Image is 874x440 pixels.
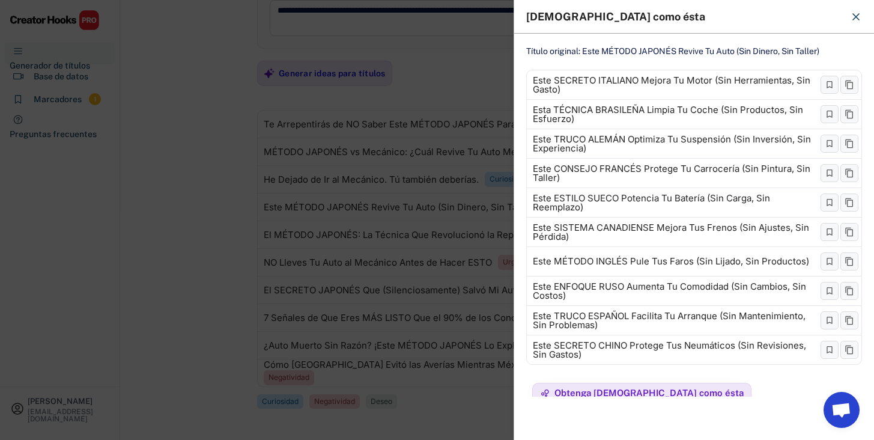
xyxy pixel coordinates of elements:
[533,281,809,301] font: Este ENFOQUE RUSO Aumenta Tu Comodidad (Sin Cambios, Sin Costos)
[533,163,813,183] font: Este CONSEJO FRANCÉS Protege Tu Carrocería (Sin Pintura, Sin Taller)
[533,104,806,124] font: Esta TÉCNICA BRASILEÑA Limpia Tu Coche (Sin Productos, Sin Esfuerzo)
[526,10,705,23] font: [DEMOGRAPHIC_DATA] como ésta
[533,222,812,242] font: Este SISTEMA CANADIENSE Mejora Tus Frenos (Sin Ajustes, Sin Pérdida)
[526,46,819,56] font: Título original: Este MÉTODO JAPONÉS Revive Tu Auto (Sin Dinero, Sin Taller)
[532,383,751,403] button: Obtenga [DEMOGRAPHIC_DATA] como ésta
[533,133,813,154] font: Este TRUCO ALEMÁN Optimiza Tu Suspensión (Sin Inversión, Sin Experiencia)
[824,392,860,428] a: Chat abierto
[533,192,772,213] font: Este ESTILO SUECO Potencia Tu Batería (Sin Carga, Sin Reemplazo)
[533,255,809,267] font: Este MÉTODO INGLÉS Pule Tus Faros (Sin Lijado, Sin Productos)
[533,75,813,95] font: Este SECRETO ITALIANO Mejora Tu Motor (Sin Herramientas, Sin Gasto)
[533,340,809,360] font: Este SECRETO CHINO Protege Tus Neumáticos (Sin Revisiones, Sin Gastos)
[554,388,744,398] font: Obtenga [DEMOGRAPHIC_DATA] como ésta
[533,310,808,331] font: Este TRUCO ESPAÑOL Facilita Tu Arranque (Sin Mantenimiento, Sin Problemas)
